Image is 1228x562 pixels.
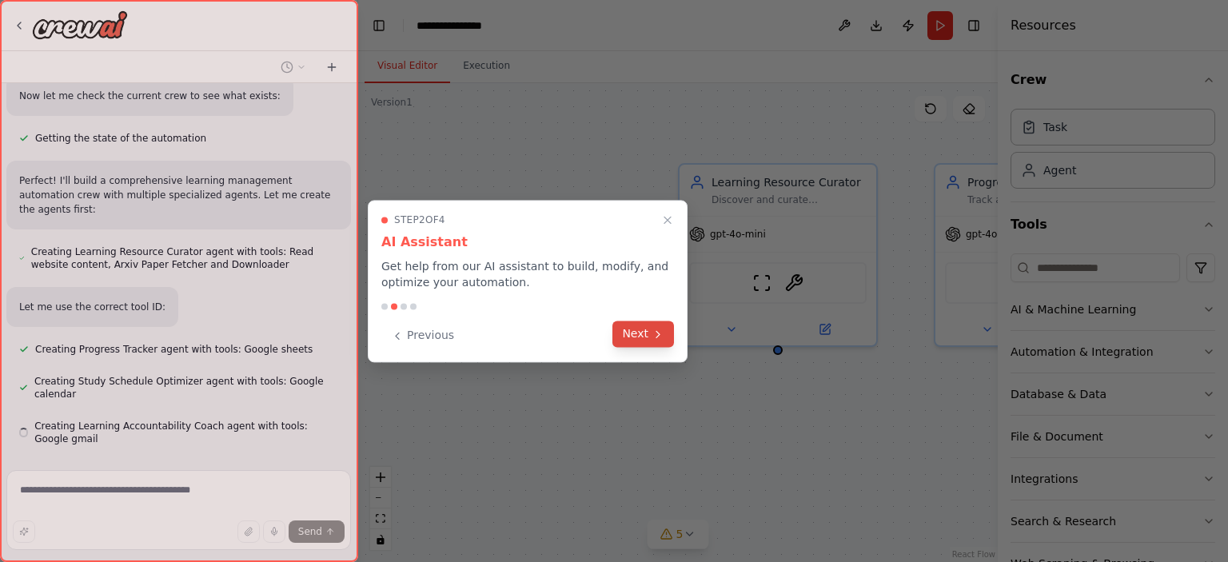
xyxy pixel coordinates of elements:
[612,321,674,347] button: Next
[658,210,677,229] button: Close walkthrough
[381,322,464,349] button: Previous
[368,14,390,37] button: Hide left sidebar
[381,258,674,290] p: Get help from our AI assistant to build, modify, and optimize your automation.
[394,213,445,226] span: Step 2 of 4
[381,233,674,252] h3: AI Assistant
